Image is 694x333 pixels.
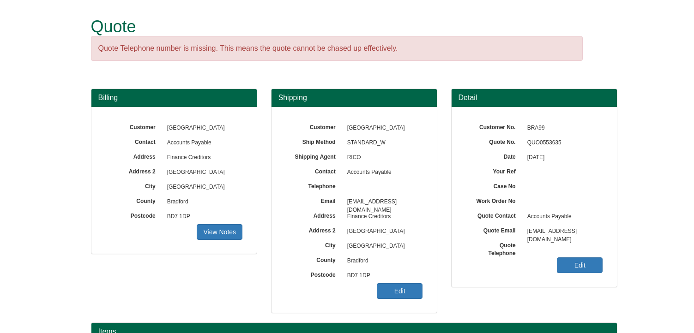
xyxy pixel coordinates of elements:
[465,239,523,257] label: Quote Telephone
[285,209,343,220] label: Address
[343,239,423,254] span: [GEOGRAPHIC_DATA]
[163,180,243,195] span: [GEOGRAPHIC_DATA]
[285,195,343,205] label: Email
[91,36,583,61] div: Quote Telephone number is missing. This means the quote cannot be chased up effectively.
[278,94,430,102] h3: Shipping
[163,136,243,150] span: Accounts Payable
[105,209,163,220] label: Postcode
[163,209,243,224] span: BD7 1DP
[105,195,163,205] label: County
[285,150,343,161] label: Shipping Agent
[465,195,523,205] label: Work Order No
[285,165,343,176] label: Contact
[343,121,423,136] span: [GEOGRAPHIC_DATA]
[459,94,610,102] h3: Detail
[523,121,603,136] span: BRA99
[523,209,603,224] span: Accounts Payable
[285,136,343,146] label: Ship Method
[285,224,343,235] label: Address 2
[377,283,422,299] a: Edit
[465,150,523,161] label: Date
[163,165,243,180] span: [GEOGRAPHIC_DATA]
[105,180,163,190] label: City
[343,254,423,268] span: Bradford
[557,257,603,273] a: Edit
[163,195,243,209] span: Bradford
[343,224,423,239] span: [GEOGRAPHIC_DATA]
[285,268,343,279] label: Postcode
[465,209,523,220] label: Quote Contact
[285,239,343,250] label: City
[98,94,250,102] h3: Billing
[465,136,523,146] label: Quote No.
[523,136,603,150] span: QUO0553635
[343,136,423,150] span: STANDARD_W
[105,150,163,161] label: Address
[197,224,242,240] a: View Notes
[285,254,343,264] label: County
[343,195,423,209] span: [EMAIL_ADDRESS][DOMAIN_NAME]
[465,224,523,235] label: Quote Email
[105,121,163,131] label: Customer
[285,121,343,131] label: Customer
[465,121,523,131] label: Customer No.
[343,150,423,165] span: RICO
[105,165,163,176] label: Address 2
[91,18,583,36] h1: Quote
[523,224,603,239] span: [EMAIL_ADDRESS][DOMAIN_NAME]
[343,268,423,283] span: BD7 1DP
[465,180,523,190] label: Case No
[285,180,343,190] label: Telephone
[465,165,523,176] label: Your Ref
[105,136,163,146] label: Contact
[163,121,243,136] span: [GEOGRAPHIC_DATA]
[163,150,243,165] span: Finance Creditors
[343,165,423,180] span: Accounts Payable
[523,150,603,165] span: [DATE]
[343,209,423,224] span: Finance Creditors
